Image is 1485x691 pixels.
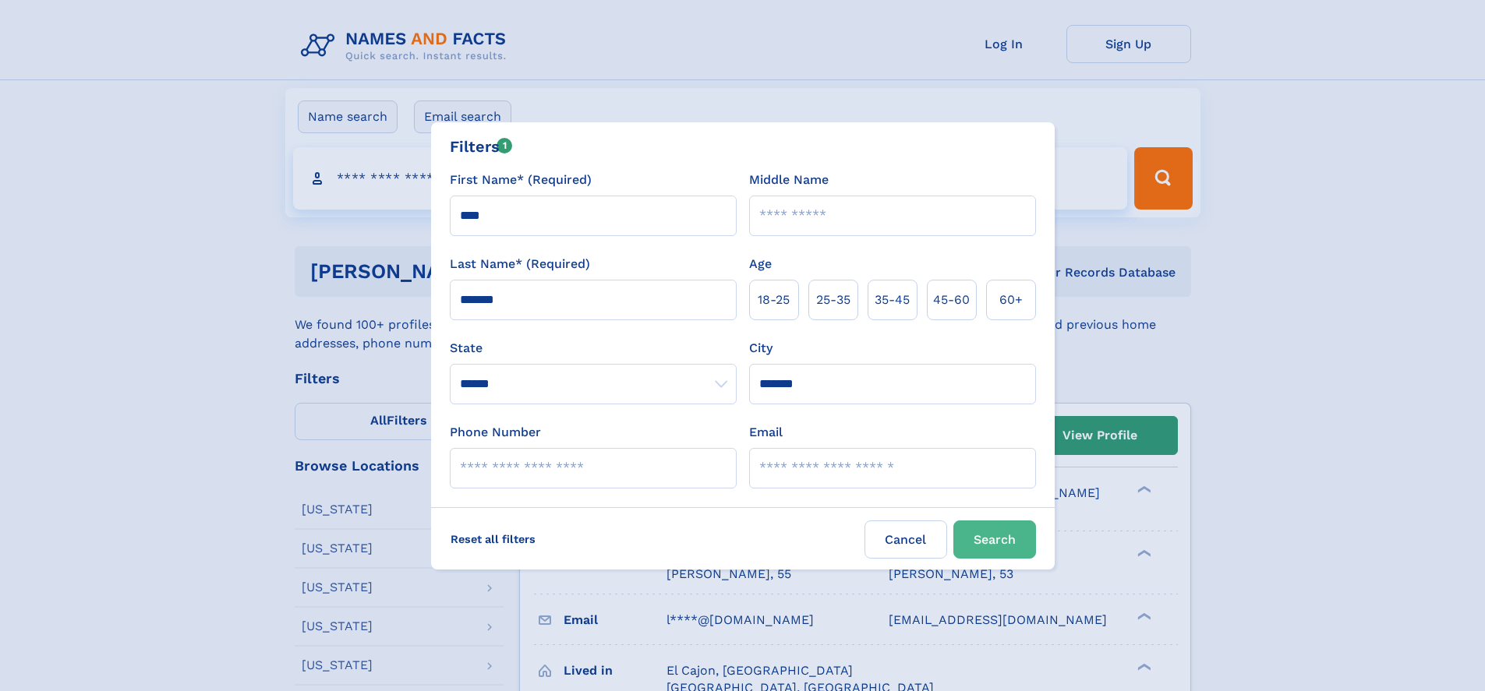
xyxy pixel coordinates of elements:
label: Phone Number [450,423,541,442]
label: Cancel [864,520,947,559]
label: Last Name* (Required) [450,255,590,273]
span: 25‑35 [816,291,850,309]
label: State [450,339,737,358]
span: 60+ [999,291,1023,309]
label: Reset all filters [440,520,546,558]
label: Age [749,255,772,273]
label: First Name* (Required) [450,171,592,189]
span: 18‑25 [758,291,790,309]
span: 45‑60 [933,291,970,309]
span: 35‑45 [875,291,910,309]
label: City [749,339,773,358]
label: Middle Name [749,171,829,189]
button: Search [953,520,1036,559]
div: Filters [450,135,513,158]
label: Email [749,423,783,442]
